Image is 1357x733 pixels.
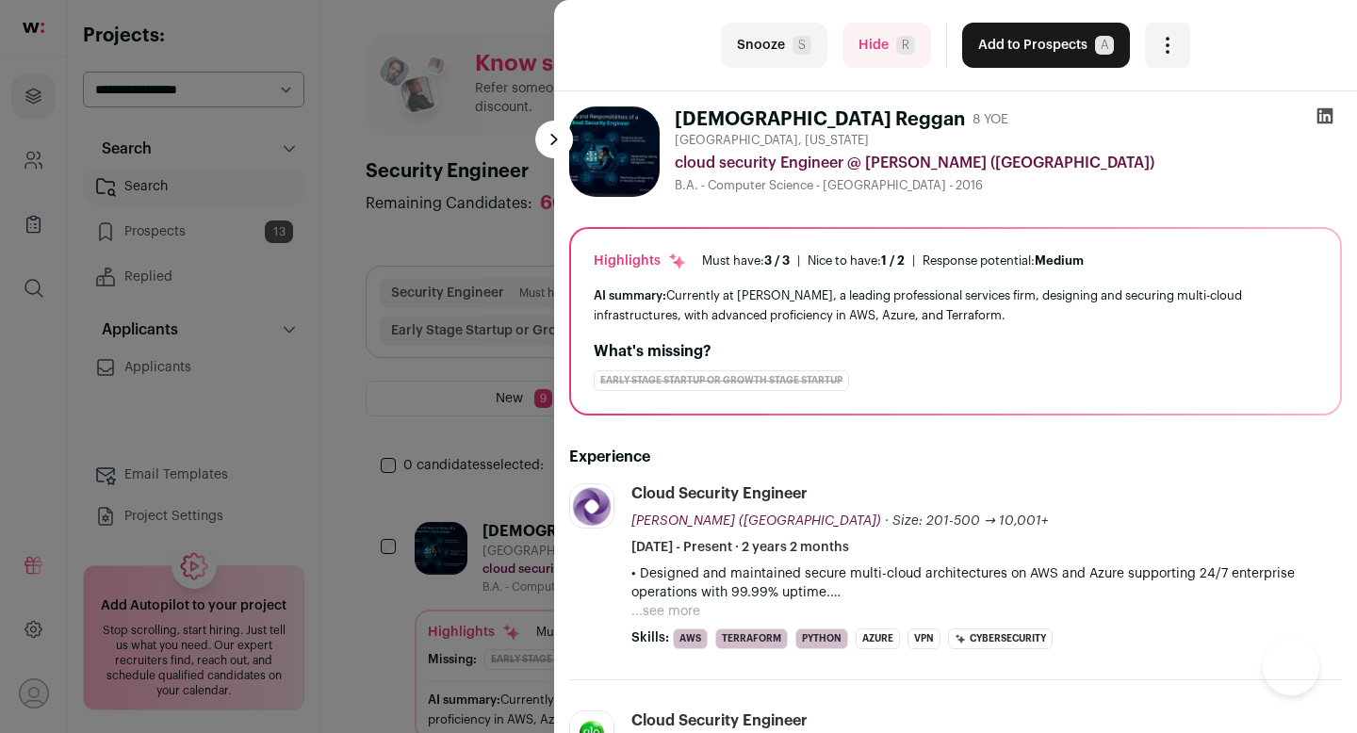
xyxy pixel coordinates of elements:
[594,285,1317,325] div: Currently at [PERSON_NAME], a leading professional services firm, designing and securing multi-cl...
[675,106,965,133] h1: [DEMOGRAPHIC_DATA] Reggan
[896,36,915,55] span: R
[856,628,900,649] li: Azure
[594,289,666,301] span: AI summary:
[675,152,1342,174] div: cloud security Engineer @ [PERSON_NAME] ([GEOGRAPHIC_DATA])
[962,23,1130,68] button: Add to ProspectsA
[842,23,931,68] button: HideR
[594,252,687,270] div: Highlights
[631,564,1342,602] p: • Designed and maintained secure multi-cloud architectures on AWS and Azure supporting 24/7 enter...
[881,254,905,267] span: 1 / 2
[673,628,708,649] li: AWS
[631,514,881,528] span: [PERSON_NAME] ([GEOGRAPHIC_DATA])
[721,23,827,68] button: SnoozeS
[702,253,790,269] div: Must have:
[764,254,790,267] span: 3 / 3
[631,602,700,621] button: ...see more
[631,483,808,504] div: cloud security Engineer
[907,628,940,649] li: VPN
[675,133,869,148] span: [GEOGRAPHIC_DATA], [US_STATE]
[808,253,905,269] div: Nice to have:
[1035,254,1084,267] span: Medium
[702,253,1084,269] ul: | |
[1263,639,1319,695] iframe: Help Scout Beacon - Open
[885,514,1048,528] span: · Size: 201-500 → 10,001+
[569,106,660,197] img: 1758584389576
[1145,23,1190,68] button: Open dropdown
[793,36,811,55] span: S
[631,628,669,647] span: Skills:
[631,538,849,557] span: [DATE] - Present · 2 years 2 months
[973,110,1008,129] div: 8 YOE
[570,484,613,528] img: 14e789109d8fa4a63aae4fbcadfc8c9c729d0f7ac4e3a4f33bf4c5b07017ed51.jpg
[795,628,848,649] li: Python
[594,370,849,391] div: Early Stage Startup or Growth Stage Startup
[1095,36,1114,55] span: A
[675,178,1342,193] div: B.A. - Computer Science - [GEOGRAPHIC_DATA] - 2016
[594,340,1317,363] h2: What's missing?
[923,253,1084,269] div: Response potential:
[948,628,1053,649] li: Cybersecurity
[569,446,1342,468] h2: Experience
[631,710,808,731] div: cloud security Engineer
[715,628,788,649] li: Terraform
